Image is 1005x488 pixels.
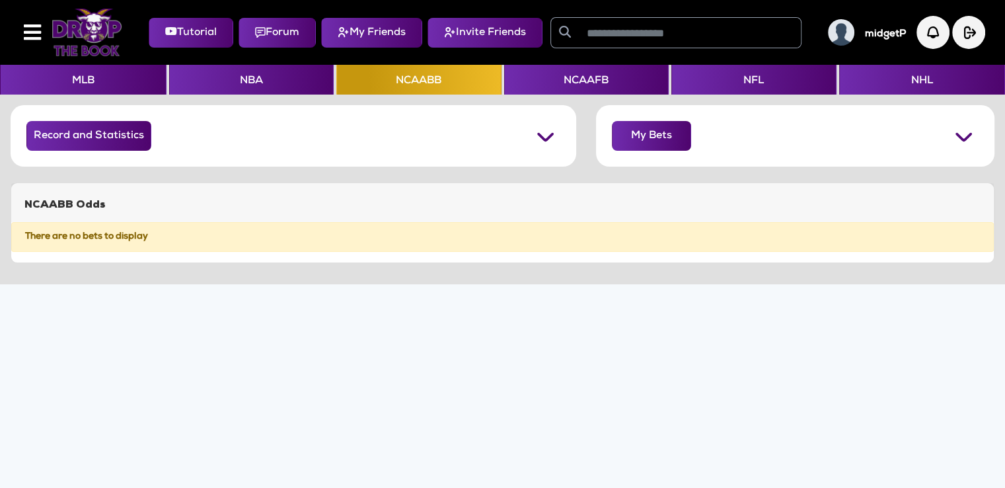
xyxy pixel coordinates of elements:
[428,18,542,48] button: Invite Friends
[25,232,148,241] strong: There are no bets to display
[612,121,691,151] button: My Bets
[149,18,233,48] button: Tutorial
[828,19,854,46] img: User
[321,18,422,48] button: My Friends
[26,121,151,151] button: Record and Statistics
[671,65,837,95] button: NFL
[52,9,122,56] img: Logo
[336,65,502,95] button: NCAABB
[169,65,334,95] button: NBA
[239,18,316,48] button: Forum
[504,65,669,95] button: NCAAFB
[865,28,906,40] h5: midgetP
[24,199,981,212] h5: NCAABB Odds
[916,16,949,49] img: Notification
